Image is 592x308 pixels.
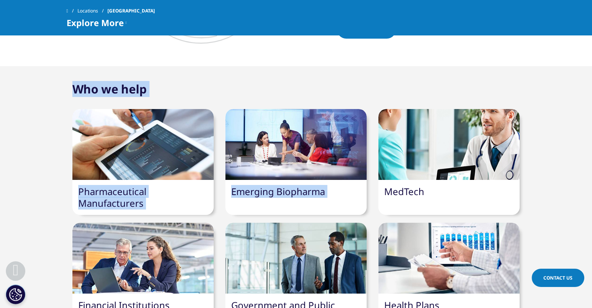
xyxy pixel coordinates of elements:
a: Emerging Biopharma [231,185,325,198]
h2: Who we help [72,81,147,97]
span: Contact Us [543,275,573,281]
a: MedTech [384,185,424,198]
span: Explore More [67,18,124,27]
span: [GEOGRAPHIC_DATA] [107,4,155,18]
a: Pharmaceutical Manufacturers [78,185,146,209]
button: Cookies Settings [6,285,25,304]
a: Locations [77,4,107,18]
a: Contact Us [532,269,584,287]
